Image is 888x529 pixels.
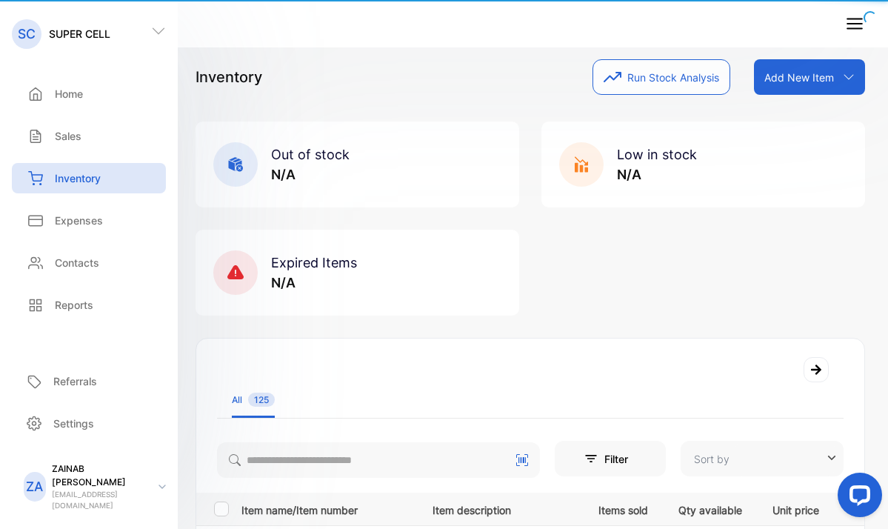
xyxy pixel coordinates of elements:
[598,499,648,518] p: Items sold
[53,416,94,431] p: Settings
[433,499,568,518] p: Item description
[241,499,414,518] p: Item name/Item number
[271,273,357,293] p: N/A
[764,70,834,85] p: Add New Item
[694,451,730,467] p: Sort by
[52,462,147,489] p: ZAINAB [PERSON_NAME]
[248,393,275,407] span: 125
[55,128,81,144] p: Sales
[592,59,730,95] button: Run Stock Analysis
[617,147,697,162] span: Low in stock
[49,26,110,41] p: SUPER CELL
[681,441,844,476] button: Sort by
[196,66,262,88] p: Inventory
[617,164,697,184] p: N/A
[53,373,97,389] p: Referrals
[826,467,888,529] iframe: LiveChat chat widget
[678,499,742,518] p: Qty available
[55,170,101,186] p: Inventory
[52,489,147,511] p: [EMAIL_ADDRESS][DOMAIN_NAME]
[772,499,819,518] p: Unit price
[55,297,93,313] p: Reports
[26,477,43,496] p: ZA
[271,147,350,162] span: Out of stock
[55,86,83,102] p: Home
[55,255,99,270] p: Contacts
[232,393,275,407] div: All
[271,255,357,270] span: Expired Items
[271,164,350,184] p: N/A
[55,213,103,228] p: Expenses
[18,24,36,44] p: SC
